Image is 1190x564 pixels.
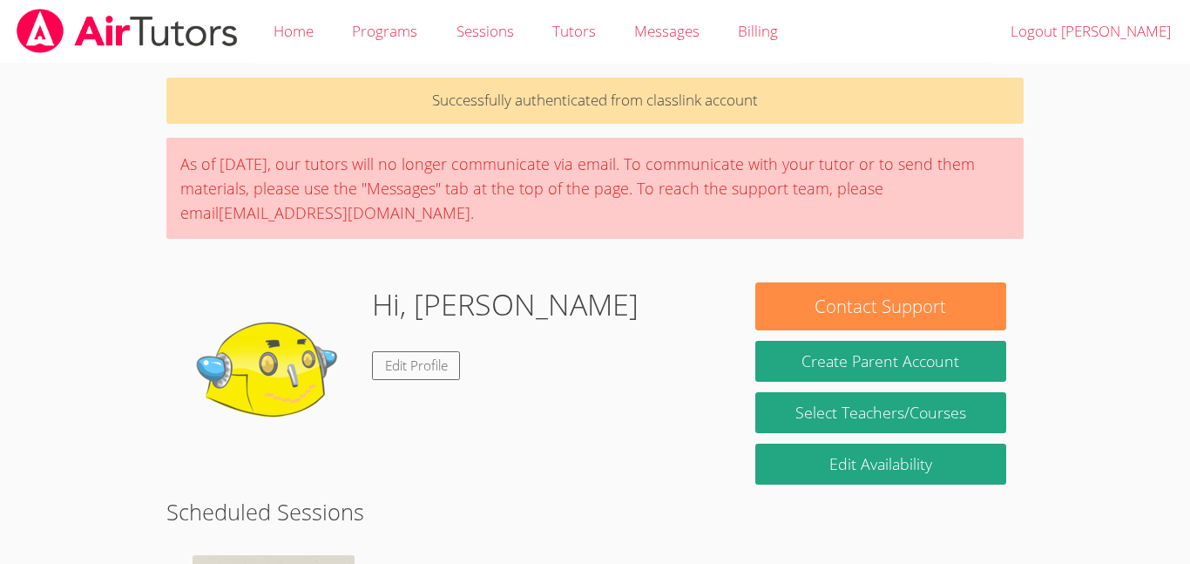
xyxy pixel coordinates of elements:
[755,282,1006,330] button: Contact Support
[166,138,1024,239] div: As of [DATE], our tutors will no longer communicate via email. To communicate with your tutor or ...
[755,341,1006,382] button: Create Parent Account
[166,78,1024,124] p: Successfully authenticated from classlink account
[755,444,1006,485] a: Edit Availability
[15,9,240,53] img: airtutors_banner-c4298cdbf04f3fff15de1276eac7730deb9818008684d7c2e4769d2f7ddbe033.png
[755,392,1006,433] a: Select Teachers/Courses
[372,351,461,380] a: Edit Profile
[184,282,358,457] img: default.png
[372,282,639,327] h1: Hi, [PERSON_NAME]
[634,21,700,41] span: Messages
[166,495,1024,528] h2: Scheduled Sessions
